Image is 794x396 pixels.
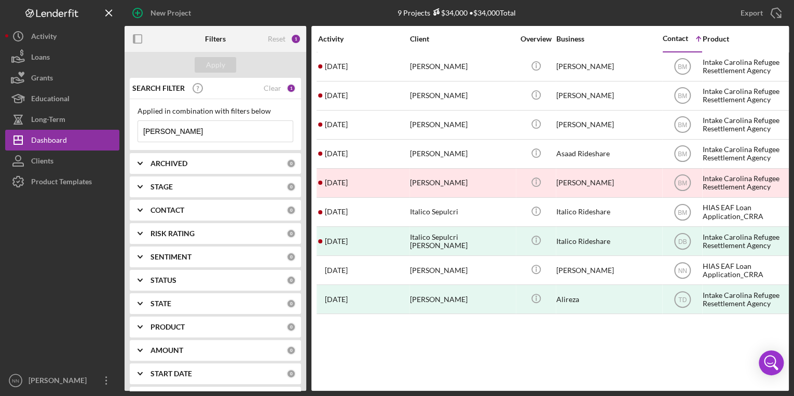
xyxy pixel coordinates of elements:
[398,8,516,17] div: 9 Projects • $34,000 Total
[318,35,409,43] div: Activity
[5,171,119,192] button: Product Templates
[410,227,514,255] div: Italico Sepulcri [PERSON_NAME]
[5,370,119,391] button: NN[PERSON_NAME]
[325,62,348,71] time: 2024-01-17 16:21
[556,53,660,80] div: [PERSON_NAME]
[556,82,660,110] div: [PERSON_NAME]
[31,109,65,132] div: Long-Term
[678,63,687,71] text: BM
[325,208,348,216] time: 2025-05-01 16:24
[31,130,67,153] div: Dashboard
[410,198,514,226] div: Italico Sepulcri
[325,295,348,304] time: 2025-08-02 02:09
[325,237,348,245] time: 2025-06-25 15:10
[5,67,119,88] button: Grants
[410,82,514,110] div: [PERSON_NAME]
[556,256,660,284] div: [PERSON_NAME]
[516,35,555,43] div: Overview
[325,120,348,129] time: 2024-06-26 18:21
[150,323,185,331] b: PRODUCT
[150,346,183,354] b: AMOUNT
[325,266,348,275] time: 2025-08-13 16:56
[5,88,119,109] button: Educational
[325,149,348,158] time: 2024-06-27 18:08
[410,140,514,168] div: [PERSON_NAME]
[195,57,236,73] button: Apply
[556,169,660,197] div: [PERSON_NAME]
[5,26,119,47] button: Activity
[26,370,93,393] div: [PERSON_NAME]
[556,140,660,168] div: Asaad Rideshare
[556,227,660,255] div: Italico Rideshare
[678,238,687,245] text: DB
[5,47,119,67] button: Loans
[150,183,173,191] b: STAGE
[264,84,281,92] div: Clear
[286,206,296,215] div: 0
[325,179,348,187] time: 2025-01-13 19:02
[205,35,226,43] b: Filters
[286,369,296,378] div: 0
[138,107,293,115] div: Applied in combination with filters below
[286,346,296,355] div: 0
[410,169,514,197] div: [PERSON_NAME]
[268,35,285,43] div: Reset
[286,229,296,238] div: 0
[150,206,184,214] b: CONTACT
[5,151,119,171] button: Clients
[31,151,53,174] div: Clients
[730,3,789,23] button: Export
[132,84,185,92] b: SEARCH FILTER
[410,256,514,284] div: [PERSON_NAME]
[286,182,296,192] div: 0
[31,171,92,195] div: Product Templates
[678,151,687,158] text: BM
[678,267,687,274] text: NN
[759,350,784,375] div: Open Intercom Messenger
[286,84,296,93] div: 1
[12,378,19,384] text: NN
[31,88,70,112] div: Educational
[410,35,514,43] div: Client
[430,8,468,17] div: $34,000
[150,253,191,261] b: SENTIMENT
[5,109,119,130] button: Long-Term
[206,57,225,73] div: Apply
[556,111,660,139] div: [PERSON_NAME]
[556,285,660,313] div: Alireza
[291,34,301,44] div: 1
[31,26,57,49] div: Activity
[678,121,687,129] text: BM
[31,47,50,70] div: Loans
[150,229,195,238] b: RISK RATING
[286,159,296,168] div: 0
[678,92,687,100] text: BM
[678,296,687,303] text: TD
[150,3,191,23] div: New Project
[556,198,660,226] div: Italico Rideshare
[663,34,688,43] div: Contact
[678,180,687,187] text: BM
[741,3,763,23] div: Export
[678,209,687,216] text: BM
[286,276,296,285] div: 0
[125,3,201,23] button: New Project
[410,285,514,313] div: [PERSON_NAME]
[286,299,296,308] div: 0
[150,370,192,378] b: START DATE
[556,35,660,43] div: Business
[410,111,514,139] div: [PERSON_NAME]
[5,130,119,151] button: Dashboard
[286,322,296,332] div: 0
[150,299,171,308] b: STATE
[286,252,296,262] div: 0
[150,276,176,284] b: STATUS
